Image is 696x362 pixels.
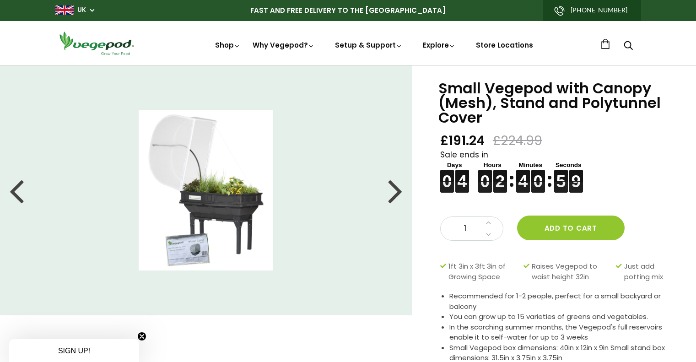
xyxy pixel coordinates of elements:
figure: 0 [531,170,545,181]
img: Vegepod [55,30,138,56]
figure: 0 [478,170,492,181]
a: Why Vegepod? [253,40,315,50]
h1: Small Vegepod with Canopy (Mesh), Stand and Polytunnel Cover [438,81,673,125]
button: Close teaser [137,332,146,341]
figure: 5 [554,170,568,181]
a: Search [624,42,633,51]
a: Store Locations [476,40,533,50]
a: Shop [215,40,241,50]
figure: 4 [516,170,530,181]
li: You can grow up to 15 varieties of greens and vegetables. [449,312,673,322]
a: Setup & Support [335,40,403,50]
figure: 2 [493,170,507,181]
a: UK [77,5,86,15]
span: 1ft 3in x 3ft 3in of Growing Space [448,261,519,282]
img: Small Vegepod with Canopy (Mesh), Stand and Polytunnel Cover [139,110,273,270]
li: In the scorching summer months, the Vegepod's full reservoirs enable it to self-water for up to 3... [449,322,673,343]
span: 1 [450,223,481,235]
span: Raises Vegepod to waist height 32in [532,261,611,282]
span: SIGN UP! [58,347,90,355]
img: gb_large.png [55,5,74,15]
span: Just add potting mix [624,261,669,282]
figure: 4 [455,170,469,181]
button: Add to cart [517,216,625,240]
a: Explore [423,40,456,50]
a: Decrease quantity by 1 [483,229,494,241]
span: £191.24 [440,132,485,149]
div: SIGN UP!Close teaser [9,339,139,362]
span: £224.99 [493,132,542,149]
figure: 9 [569,170,583,181]
div: Sale ends in [440,149,673,193]
li: Recommended for 1-2 people, perfect for a small backyard or balcony [449,291,673,312]
a: Increase quantity by 1 [483,217,494,229]
figure: 0 [440,170,454,181]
